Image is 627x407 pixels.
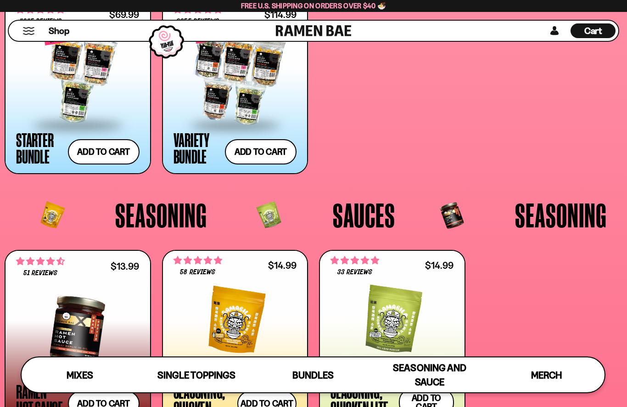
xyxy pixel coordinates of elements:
[16,131,63,164] div: Starter Bundle
[393,362,466,388] span: Seasoning and Sauce
[67,369,93,381] span: Mixes
[115,198,207,232] span: Seasoning
[22,27,35,35] button: Mobile Menu Trigger
[225,139,297,164] button: Add to cart
[180,269,215,276] span: 58 reviews
[425,261,453,270] div: $14.99
[292,369,334,381] span: Bundles
[255,357,371,392] a: Bundles
[488,357,605,392] a: Merch
[22,357,138,392] a: Mixes
[49,25,69,37] span: Shop
[337,269,372,276] span: 33 reviews
[268,261,297,270] div: $14.99
[138,357,255,392] a: Single Toppings
[241,1,386,10] span: Free U.S. Shipping on Orders over $40 🍜
[111,262,139,271] div: $13.99
[330,254,379,266] span: 5.00 stars
[16,255,65,267] span: 4.71 stars
[371,357,488,392] a: Seasoning and Sauce
[174,131,221,164] div: Variety Bundle
[531,369,562,381] span: Merch
[174,254,222,266] span: 4.83 stars
[571,21,616,41] a: Cart
[333,198,395,232] span: Sauces
[157,369,235,381] span: Single Toppings
[49,23,69,38] a: Shop
[515,198,607,232] span: Seasoning
[68,139,140,164] button: Add to cart
[23,270,57,277] span: 51 reviews
[584,25,602,36] span: Cart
